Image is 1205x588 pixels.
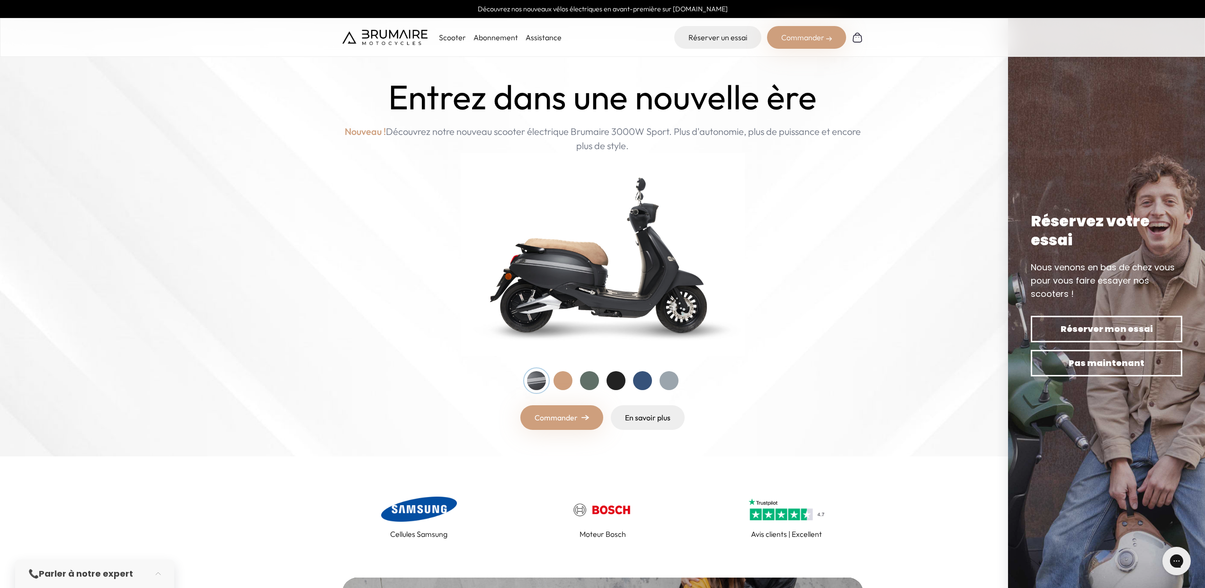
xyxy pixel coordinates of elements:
[826,36,832,42] img: right-arrow-2.png
[520,405,603,430] a: Commander
[388,78,817,117] h1: Entrez dans une nouvelle ère
[526,33,562,42] a: Assistance
[473,33,518,42] a: Abonnement
[345,125,386,139] span: Nouveau !
[439,32,466,43] p: Scooter
[342,494,496,540] a: Cellules Samsung
[580,528,626,540] p: Moteur Bosch
[674,26,761,49] a: Réserver un essai
[526,494,679,540] a: Moteur Bosch
[767,26,846,49] div: Commander
[611,405,685,430] a: En savoir plus
[751,528,822,540] p: Avis clients | Excellent
[390,528,447,540] p: Cellules Samsung
[581,415,589,420] img: right-arrow.png
[342,30,428,45] img: Brumaire Motocycles
[1158,543,1196,579] iframe: Gorgias live chat messenger
[710,494,863,540] a: Avis clients | Excellent
[342,125,863,153] p: Découvrez notre nouveau scooter électrique Brumaire 3000W Sport. Plus d'autonomie, plus de puissa...
[852,32,863,43] img: Panier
